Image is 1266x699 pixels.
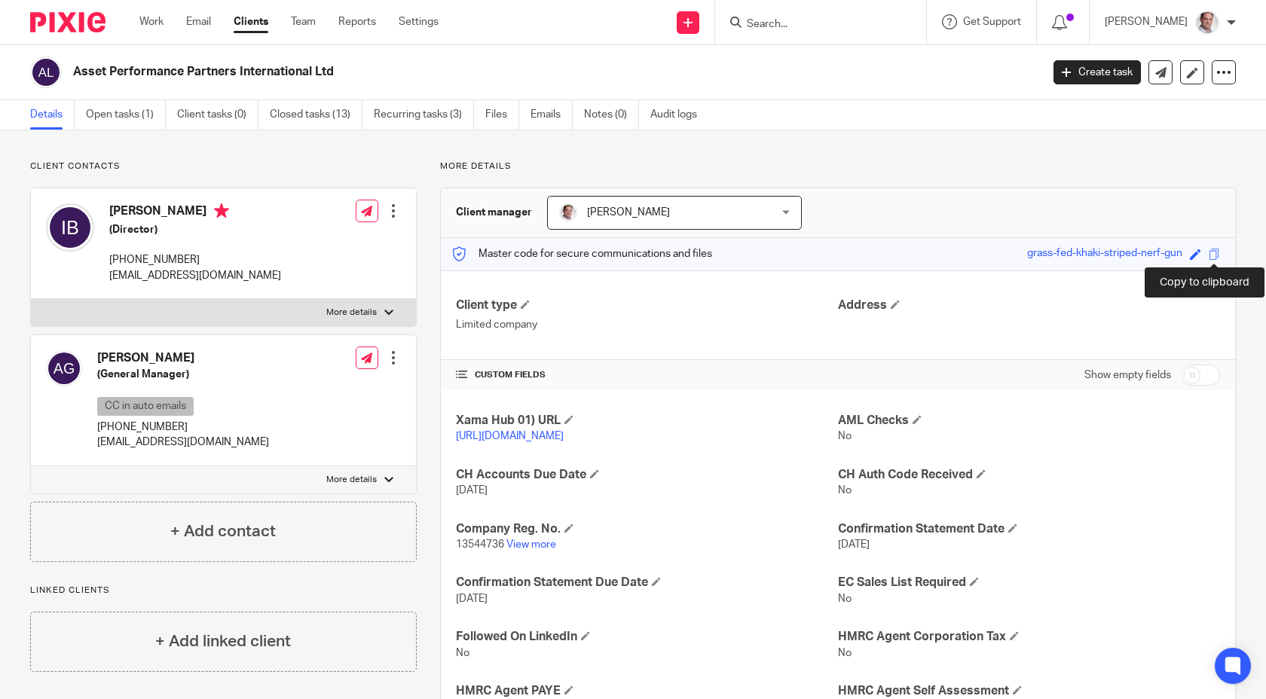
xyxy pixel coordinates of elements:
[338,14,376,29] a: Reports
[170,520,276,543] h4: + Add contact
[326,474,377,486] p: More details
[456,431,564,441] a: [URL][DOMAIN_NAME]
[440,160,1236,172] p: More details
[155,630,291,653] h4: + Add linked client
[838,594,852,604] span: No
[838,413,1220,429] h4: AML Checks
[291,14,316,29] a: Team
[456,369,838,381] h4: CUSTOM FIELDS
[30,100,75,130] a: Details
[73,64,839,80] h2: Asset Performance Partners International Ltd
[456,539,504,550] span: 13544736
[86,100,166,130] a: Open tasks (1)
[745,18,881,32] input: Search
[838,431,852,441] span: No
[234,14,268,29] a: Clients
[46,203,94,252] img: svg%3E
[485,100,519,130] a: Files
[374,100,474,130] a: Recurring tasks (3)
[399,14,439,29] a: Settings
[177,100,258,130] a: Client tasks (0)
[456,298,838,313] h4: Client type
[584,100,639,130] a: Notes (0)
[838,467,1220,483] h4: CH Auth Code Received
[186,14,211,29] a: Email
[838,521,1220,537] h4: Confirmation Statement Date
[30,160,417,172] p: Client contacts
[587,207,670,218] span: [PERSON_NAME]
[30,12,105,32] img: Pixie
[97,350,269,366] h4: [PERSON_NAME]
[838,648,852,658] span: No
[650,100,708,130] a: Audit logs
[456,683,838,699] h4: HMRC Agent PAYE
[109,222,281,237] h5: (Director)
[452,246,712,261] p: Master code for secure communications and files
[963,17,1021,27] span: Get Support
[1084,368,1171,383] label: Show empty fields
[1053,60,1141,84] a: Create task
[1195,11,1219,35] img: Munro%20Partners-3202.jpg
[109,252,281,267] p: [PHONE_NUMBER]
[1105,14,1188,29] p: [PERSON_NAME]
[456,485,488,496] span: [DATE]
[30,56,62,88] img: svg%3E
[531,100,573,130] a: Emails
[559,203,577,221] img: Munro%20Partners-3202.jpg
[456,205,532,220] h3: Client manager
[456,413,838,429] h4: Xama Hub 01) URL
[456,648,469,658] span: No
[46,350,82,386] img: svg%3E
[214,203,229,218] i: Primary
[30,585,417,597] p: Linked clients
[838,629,1220,645] h4: HMRC Agent Corporation Tax
[97,397,194,416] p: CC in auto emails
[270,100,362,130] a: Closed tasks (13)
[506,539,556,550] a: View more
[1027,246,1182,263] div: grass-fed-khaki-striped-nerf-gun
[456,629,838,645] h4: Followed On LinkedIn
[838,539,870,550] span: [DATE]
[456,594,488,604] span: [DATE]
[838,298,1220,313] h4: Address
[838,485,852,496] span: No
[838,575,1220,591] h4: EC Sales List Required
[456,467,838,483] h4: CH Accounts Due Date
[139,14,164,29] a: Work
[109,268,281,283] p: [EMAIL_ADDRESS][DOMAIN_NAME]
[97,420,269,435] p: [PHONE_NUMBER]
[109,203,281,222] h4: [PERSON_NAME]
[456,575,838,591] h4: Confirmation Statement Due Date
[456,317,838,332] p: Limited company
[97,367,269,382] h5: (General Manager)
[838,683,1220,699] h4: HMRC Agent Self Assessment
[97,435,269,450] p: [EMAIL_ADDRESS][DOMAIN_NAME]
[456,521,838,537] h4: Company Reg. No.
[326,307,377,319] p: More details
